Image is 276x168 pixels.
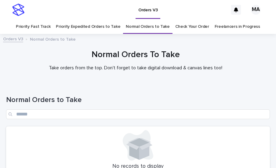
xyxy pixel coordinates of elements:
[30,35,76,42] p: Normal Orders to Take
[13,65,258,71] p: Take orders from the top. Don't forget to take digital download & canvas lines too!
[6,96,270,104] h1: Normal Orders to Take
[215,20,260,34] a: Freelancers in Progress
[3,35,23,42] a: Orders V3
[126,20,170,34] a: Normal Orders to Take
[251,5,261,15] div: MA
[6,50,265,60] h1: Normal Orders To Take
[6,109,270,119] input: Search
[175,20,209,34] a: Check Your Order
[16,20,50,34] a: Priority Fast Track
[56,20,120,34] a: Priority Expedited Orders to Take
[12,4,24,16] img: stacker-logo-s-only.png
